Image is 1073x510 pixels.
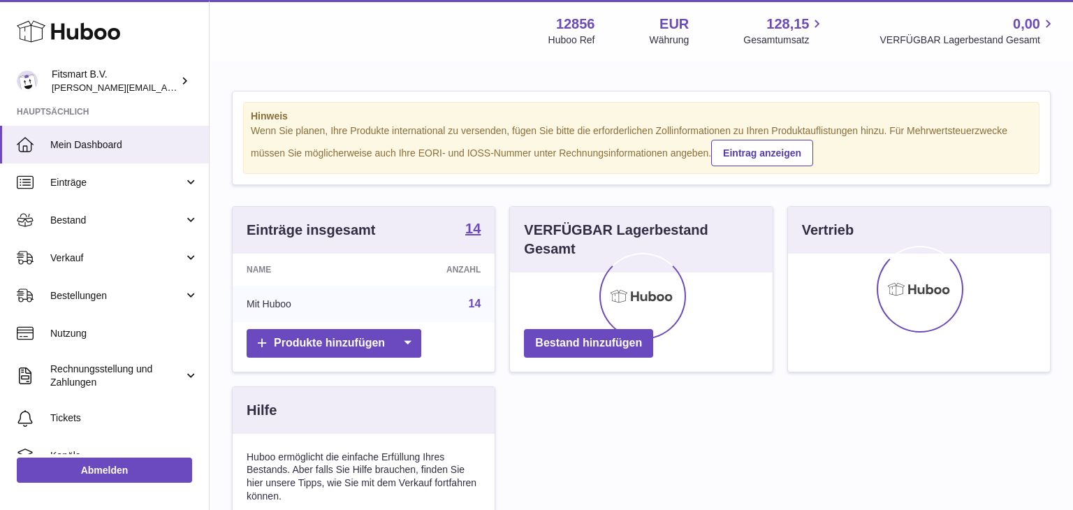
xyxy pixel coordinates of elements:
[469,298,481,309] a: 14
[17,458,192,483] a: Abmelden
[50,289,184,303] span: Bestellungen
[1013,15,1040,34] span: 0,00
[50,411,198,425] span: Tickets
[50,252,184,265] span: Verkauf
[50,449,198,462] span: Kanäle
[233,286,374,322] td: Mit Huboo
[17,71,38,92] img: jonathan@leaderoo.com
[247,329,421,358] a: Produkte hinzufügen
[251,124,1032,166] div: Wenn Sie planen, Ihre Produkte international zu versenden, fügen Sie bitte die erforderlichen Zol...
[233,254,374,286] th: Name
[52,68,177,94] div: Fitsmart B.V.
[879,34,1056,47] span: VERFÜGBAR Lagerbestand Gesamt
[465,221,481,238] a: 14
[711,140,813,166] a: Eintrag anzeigen
[50,327,198,340] span: Nutzung
[879,15,1056,47] a: 0,00 VERFÜGBAR Lagerbestand Gesamt
[659,15,689,34] strong: EUR
[650,34,689,47] div: Währung
[556,15,595,34] strong: 12856
[52,82,280,93] span: [PERSON_NAME][EMAIL_ADDRESS][DOMAIN_NAME]
[251,110,1032,123] strong: Hinweis
[743,15,825,47] a: 128,15 Gesamtumsatz
[247,451,481,504] p: Huboo ermöglicht die einfache Erfüllung Ihres Bestands. Aber falls Sie Hilfe brauchen, finden Sie...
[50,138,198,152] span: Mein Dashboard
[802,221,854,240] h3: Vertrieb
[247,221,376,240] h3: Einträge insgesamt
[524,329,653,358] a: Bestand hinzufügen
[743,34,825,47] span: Gesamtumsatz
[766,15,809,34] span: 128,15
[50,363,184,389] span: Rechnungsstellung und Zahlungen
[50,214,184,227] span: Bestand
[524,221,709,258] h3: VERFÜGBAR Lagerbestand Gesamt
[247,401,277,420] h3: Hilfe
[465,221,481,235] strong: 14
[548,34,595,47] div: Huboo Ref
[50,176,184,189] span: Einträge
[374,254,495,286] th: Anzahl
